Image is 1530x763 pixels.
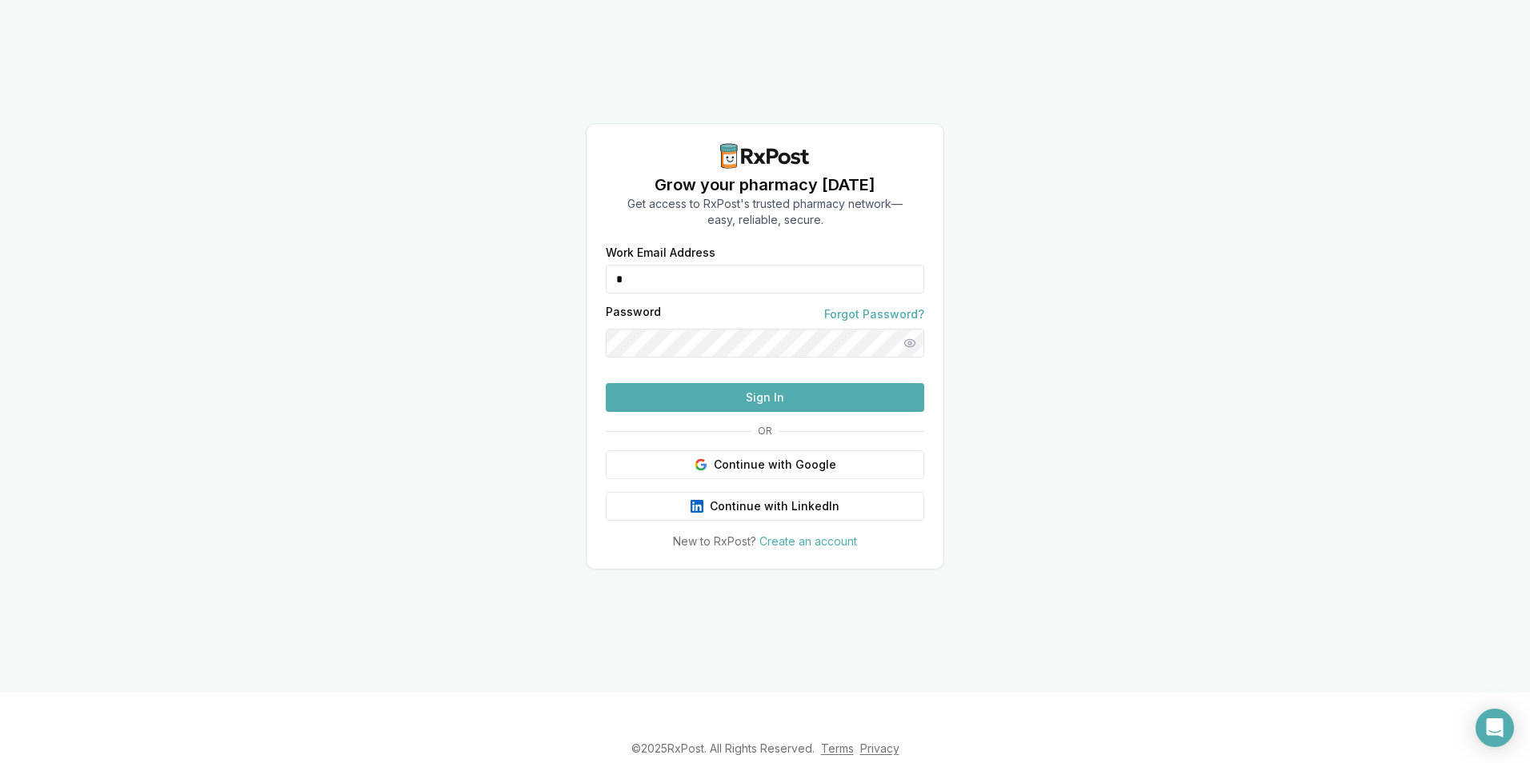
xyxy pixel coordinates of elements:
[606,492,924,521] button: Continue with LinkedIn
[606,306,661,322] label: Password
[695,458,707,471] img: Google
[627,174,903,196] h1: Grow your pharmacy [DATE]
[860,741,899,755] a: Privacy
[606,383,924,412] button: Sign In
[606,247,924,258] label: Work Email Address
[691,500,703,513] img: LinkedIn
[751,425,779,437] span: OR
[1476,709,1514,747] div: Open Intercom Messenger
[821,741,854,755] a: Terms
[759,534,857,548] a: Create an account
[606,450,924,479] button: Continue with Google
[673,534,756,548] span: New to RxPost?
[824,306,924,322] a: Forgot Password?
[895,329,924,358] button: Show password
[714,143,816,169] img: RxPost Logo
[627,196,903,228] p: Get access to RxPost's trusted pharmacy network— easy, reliable, secure.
